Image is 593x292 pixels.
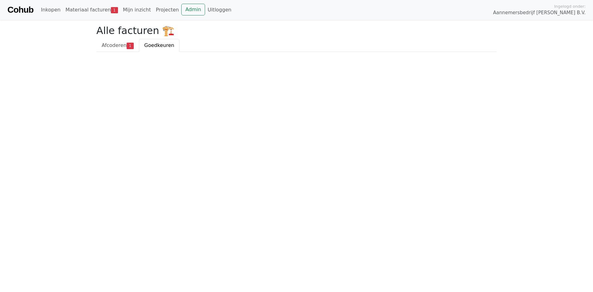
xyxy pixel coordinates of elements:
a: Inkopen [38,4,63,16]
span: Ingelogd onder: [554,3,586,9]
span: Goedkeuren [144,42,174,48]
span: 1 [127,43,134,49]
span: Aannemersbedrijf [PERSON_NAME] B.V. [493,9,586,16]
span: 1 [111,7,118,13]
a: Afcoderen1 [96,39,139,52]
h2: Alle facturen 🏗️ [96,25,497,36]
a: Admin [181,4,205,15]
a: Uitloggen [205,4,234,16]
a: Mijn inzicht [120,4,154,16]
a: Cohub [7,2,33,17]
span: Afcoderen [102,42,127,48]
a: Goedkeuren [139,39,179,52]
a: Projecten [153,4,181,16]
a: Materiaal facturen1 [63,4,120,16]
